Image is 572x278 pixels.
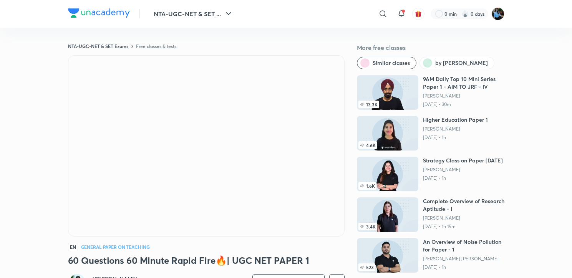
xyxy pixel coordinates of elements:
[423,167,503,173] a: [PERSON_NAME]
[358,263,375,271] span: 523
[358,141,377,149] span: 4.6K
[423,264,504,270] p: [DATE] • 1h
[419,57,494,69] button: by Rajat Kumar
[423,223,504,230] p: [DATE] • 1h 15m
[423,175,503,181] p: [DATE] • 1h
[149,6,238,22] button: NTA-UGC-NET & SET ...
[81,245,150,249] h4: General Paper on Teaching
[423,75,504,91] h6: 9AM Daily Top 10 Mini Series Paper 1 - AIM TO JRF - IV
[68,8,130,20] a: Company Logo
[358,182,376,190] span: 1.6K
[68,56,344,236] iframe: Class
[423,126,488,132] a: [PERSON_NAME]
[358,101,379,108] span: 13.3K
[68,43,128,49] a: NTA-UGC-NET & SET Exams
[68,243,78,251] span: EN
[357,43,504,52] h5: More free classes
[136,43,176,49] a: Free classes & tests
[423,157,503,164] h6: Strategy Class on Paper [DATE]
[423,101,504,108] p: [DATE] • 30m
[358,223,377,230] span: 3.4K
[412,8,424,20] button: avatar
[415,10,422,17] img: avatar
[461,10,469,18] img: streak
[423,215,504,221] a: [PERSON_NAME]
[423,93,504,99] a: [PERSON_NAME]
[423,197,504,213] h6: Complete Overview of Research Aptitude - I
[435,59,488,67] span: by Rajat Kumar
[357,57,416,69] button: Similar classes
[68,254,345,266] h3: 60 Questions 60 Minute Rapid Fire🔥| UGC NET PAPER 1
[68,8,130,18] img: Company Logo
[423,238,504,253] h6: An Overview of Noise Pollution for Paper - 1
[373,59,410,67] span: Similar classes
[423,256,504,262] a: [PERSON_NAME] [PERSON_NAME]
[423,134,488,141] p: [DATE] • 1h
[423,116,488,124] h6: Higher Education Paper 1
[491,7,504,20] img: Bulbul sharma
